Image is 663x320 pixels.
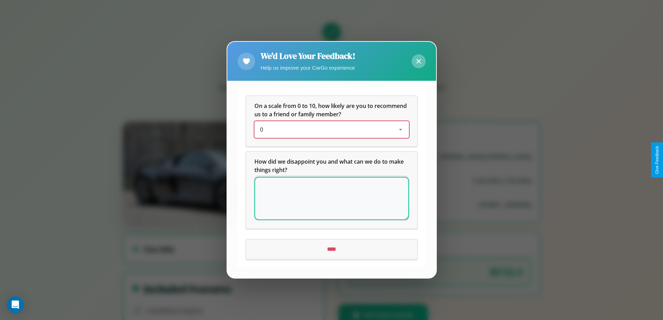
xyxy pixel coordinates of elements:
span: How did we disappoint you and what can we do to make things right? [254,158,405,174]
span: 0 [260,126,263,134]
div: On a scale from 0 to 10, how likely are you to recommend us to a friend or family member? [254,122,409,138]
div: Open Intercom Messenger [7,296,24,313]
div: Give Feedback [655,146,660,174]
h2: We'd Love Your Feedback! [261,50,355,62]
span: On a scale from 0 to 10, how likely are you to recommend us to a friend or family member? [254,102,408,118]
div: On a scale from 0 to 10, how likely are you to recommend us to a friend or family member? [246,96,417,147]
h5: On a scale from 0 to 10, how likely are you to recommend us to a friend or family member? [254,102,409,119]
p: Help us improve your CarGo experience [261,63,355,72]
